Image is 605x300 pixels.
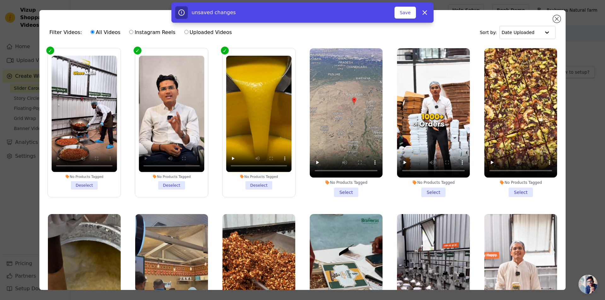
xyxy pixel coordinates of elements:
label: Instagram Reels [129,28,176,37]
div: No Products Tagged [310,180,383,185]
div: No Products Tagged [484,180,557,185]
div: No Products Tagged [51,174,117,179]
div: No Products Tagged [397,180,470,185]
label: All Videos [90,28,121,37]
a: Open chat [579,275,597,294]
button: Save [395,7,416,19]
div: Sort by: [480,26,556,39]
label: Uploaded Videos [184,28,232,37]
div: No Products Tagged [139,174,204,179]
div: No Products Tagged [226,174,291,179]
div: Filter Videos: [49,25,235,40]
span: unsaved changes [192,9,236,15]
